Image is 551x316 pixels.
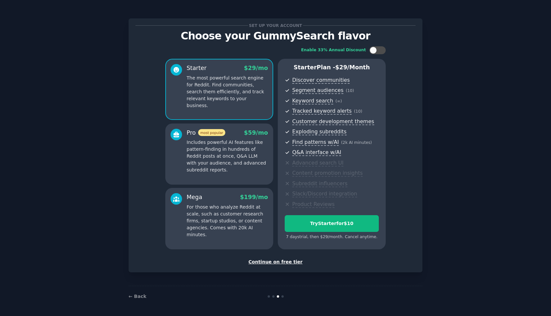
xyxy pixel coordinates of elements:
span: Slack/Discord integration [292,191,357,197]
span: ( 10 ) [346,88,354,93]
div: Mega [187,193,202,201]
span: $ 59 /mo [244,129,268,136]
div: Enable 33% Annual Discount [301,47,366,53]
p: Includes powerful AI features like pattern-finding in hundreds of Reddit posts at once, Q&A LLM w... [187,139,268,173]
div: Try Starter for $10 [285,220,378,227]
span: $ 29 /mo [244,65,268,71]
p: Choose your GummySearch flavor [135,30,416,42]
span: Find patterns w/AI [292,139,339,146]
a: ← Back [129,294,146,299]
span: Subreddit influencers [292,180,347,187]
p: Starter Plan - [285,63,379,72]
div: 7 days trial, then $ 29 /month . Cancel anytime. [285,234,379,240]
span: most popular [198,129,226,136]
p: For those who analyze Reddit at scale, such as customer research firms, startup studios, or conte... [187,204,268,238]
span: $ 29 /month [335,64,370,71]
span: Product Reviews [292,201,335,208]
p: The most powerful search engine for Reddit. Find communities, search them efficiently, and track ... [187,75,268,109]
button: TryStarterfor$10 [285,215,379,232]
span: Discover communities [292,77,350,84]
span: $ 199 /mo [240,194,268,200]
span: Q&A interface w/AI [292,149,341,156]
span: ( 2k AI minutes ) [341,140,372,145]
span: Keyword search [292,98,333,104]
div: Pro [187,129,225,137]
span: ( 10 ) [354,109,362,114]
div: Starter [187,64,207,72]
span: Tracked keyword alerts [292,108,352,115]
span: Advanced search UI [292,160,343,167]
span: Segment audiences [292,87,343,94]
span: Set up your account [248,22,303,29]
span: Exploding subreddits [292,128,346,135]
span: ( ∞ ) [336,99,342,103]
span: Content promotion insights [292,170,363,177]
div: Continue on free tier [135,259,416,265]
span: Customer development themes [292,118,374,125]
